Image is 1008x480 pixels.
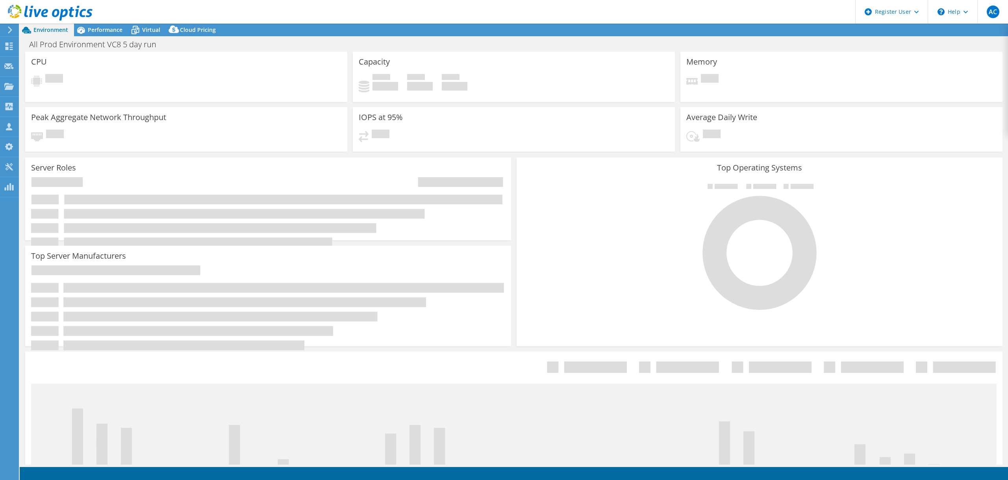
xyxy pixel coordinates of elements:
[938,8,945,15] svg: \n
[442,82,467,91] h4: 0 GiB
[33,26,68,33] span: Environment
[359,57,390,66] h3: Capacity
[987,6,999,18] span: AC
[686,57,717,66] h3: Memory
[523,163,997,172] h3: Top Operating Systems
[372,82,398,91] h4: 0 GiB
[31,57,47,66] h3: CPU
[31,163,76,172] h3: Server Roles
[142,26,160,33] span: Virtual
[31,252,126,260] h3: Top Server Manufacturers
[686,113,757,122] h3: Average Daily Write
[31,113,166,122] h3: Peak Aggregate Network Throughput
[407,74,425,82] span: Free
[372,74,390,82] span: Used
[701,74,719,85] span: Pending
[372,130,389,140] span: Pending
[407,82,433,91] h4: 0 GiB
[442,74,460,82] span: Total
[180,26,216,33] span: Cloud Pricing
[46,130,64,140] span: Pending
[359,113,403,122] h3: IOPS at 95%
[26,40,169,49] h1: All Prod Environment VC8 5 day run
[703,130,721,140] span: Pending
[45,74,63,85] span: Pending
[88,26,122,33] span: Performance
